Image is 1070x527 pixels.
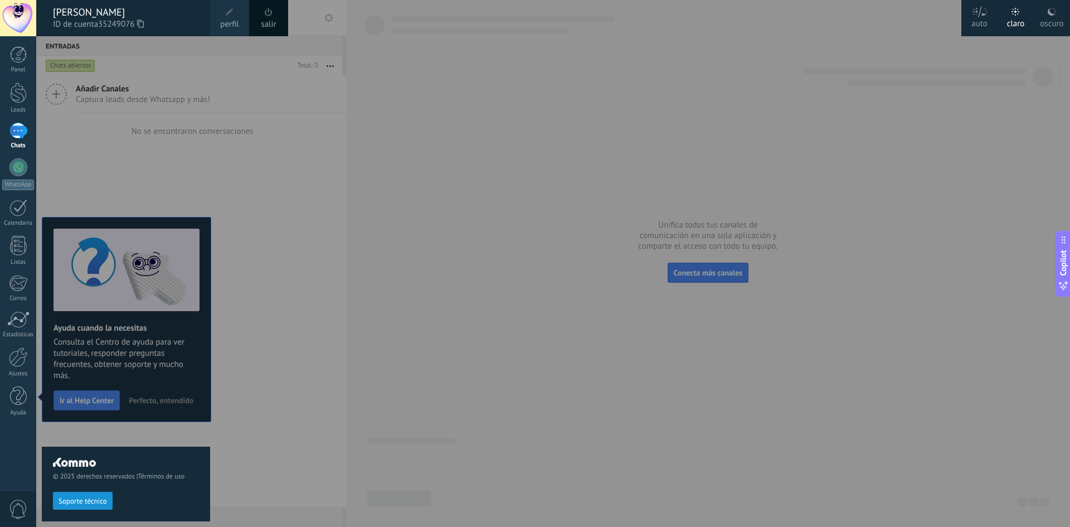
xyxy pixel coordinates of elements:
[1040,7,1063,36] div: oscuro
[53,496,113,505] a: Soporte técnico
[971,7,988,36] div: auto
[261,18,276,31] a: salir
[53,492,113,510] button: Soporte técnico
[1007,7,1025,36] div: claro
[2,259,35,266] div: Listas
[2,107,35,114] div: Leads
[1058,250,1069,275] span: Copilot
[2,409,35,417] div: Ayuda
[2,142,35,149] div: Chats
[2,331,35,339] div: Estadísticas
[2,220,35,227] div: Calendario
[2,180,34,190] div: WhatsApp
[53,6,199,18] div: [PERSON_NAME]
[98,18,144,31] span: 35249076
[2,295,35,302] div: Correo
[138,472,184,481] a: Términos de uso
[2,370,35,378] div: Ajustes
[53,18,199,31] span: ID de cuenta
[59,497,107,505] span: Soporte técnico
[2,66,35,74] div: Panel
[220,18,239,31] span: perfil
[53,472,199,481] span: © 2025 derechos reservados |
